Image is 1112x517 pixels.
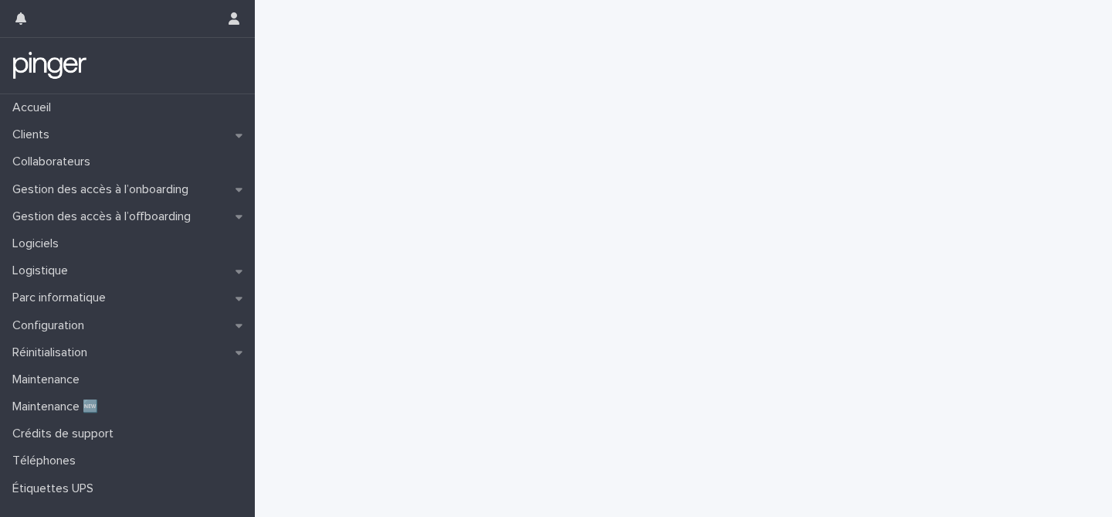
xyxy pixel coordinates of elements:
p: Configuration [6,318,97,333]
p: Clients [6,128,62,142]
p: Réinitialisation [6,345,100,360]
p: Maintenance [6,372,92,387]
p: Crédits de support [6,427,126,441]
p: Gestion des accès à l’onboarding [6,182,201,197]
p: Gestion des accès à l’offboarding [6,209,203,224]
img: mTgBEunGTSyRkCgitkcU [12,50,87,81]
p: Logiciels [6,236,71,251]
p: Accueil [6,100,63,115]
p: Logistique [6,264,80,278]
p: Téléphones [6,454,88,468]
p: Maintenance 🆕 [6,400,110,414]
p: Étiquettes UPS [6,481,106,496]
p: Parc informatique [6,291,118,305]
p: Collaborateurs [6,155,103,169]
